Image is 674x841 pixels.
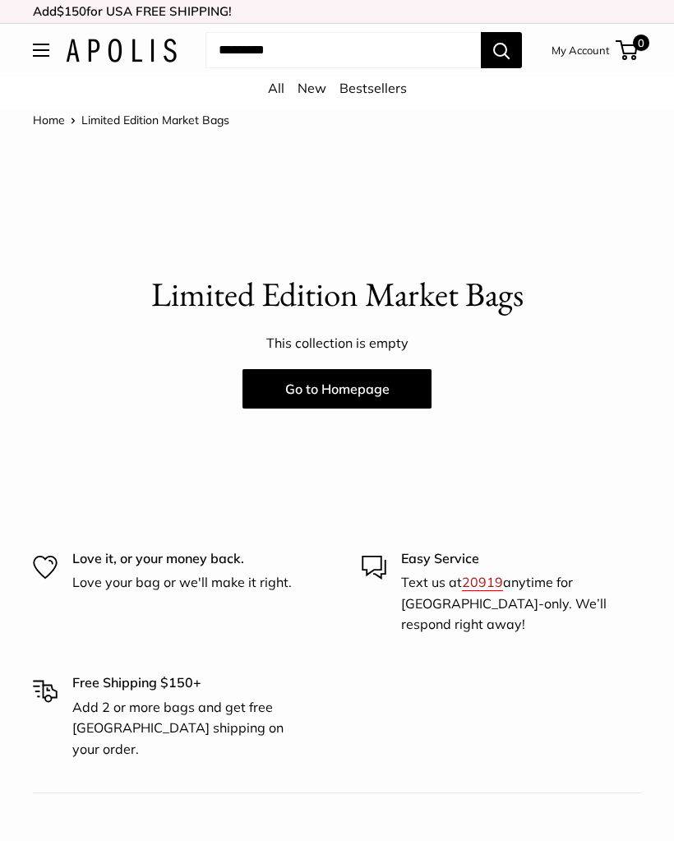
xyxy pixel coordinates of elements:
span: Limited Edition Market Bags [81,113,229,127]
input: Search... [205,32,481,68]
nav: Breadcrumb [33,109,229,131]
button: Open menu [33,44,49,57]
p: Free Shipping $150+ [72,672,296,694]
button: Search [481,32,522,68]
a: My Account [552,40,610,60]
a: All [268,80,284,96]
p: Love it, or your money back. [72,548,292,570]
p: Text us at anytime for [GEOGRAPHIC_DATA]-only. We’ll respond right away! [401,572,625,635]
a: 0 [617,40,638,60]
span: $150 [57,3,86,19]
p: Add 2 or more bags and get free [GEOGRAPHIC_DATA] shipping on your order. [72,697,296,760]
a: Go to Homepage [242,369,432,409]
p: This collection is empty [33,331,641,356]
a: New [298,80,326,96]
p: Love your bag or we'll make it right. [72,572,292,594]
img: Apolis [66,39,177,62]
a: Home [33,113,65,127]
a: Bestsellers [339,80,407,96]
a: 20919 [462,574,503,590]
p: Limited Edition Market Bags [33,270,641,319]
p: Easy Service [401,548,625,570]
span: 0 [633,35,649,51]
